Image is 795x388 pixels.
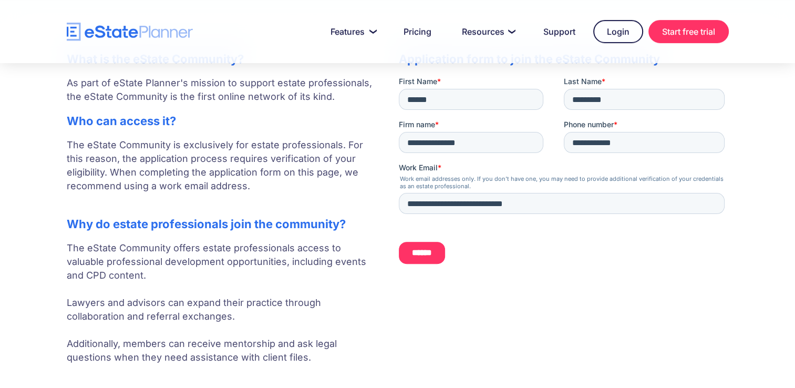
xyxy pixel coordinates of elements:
[67,217,378,231] h2: Why do estate professionals join the community?
[67,138,378,207] p: The eState Community is exclusively for estate professionals. For this reason, the application pr...
[67,241,378,364] p: The eState Community offers estate professionals access to valuable professional development oppo...
[399,76,729,271] iframe: Form 0
[391,21,444,42] a: Pricing
[648,20,729,43] a: Start free trial
[67,76,378,104] p: As part of eState Planner's mission to support estate professionals, the eState Community is the ...
[318,21,386,42] a: Features
[593,20,643,43] a: Login
[531,21,588,42] a: Support
[67,23,193,41] a: home
[449,21,525,42] a: Resources
[67,114,378,128] h2: Who can access it?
